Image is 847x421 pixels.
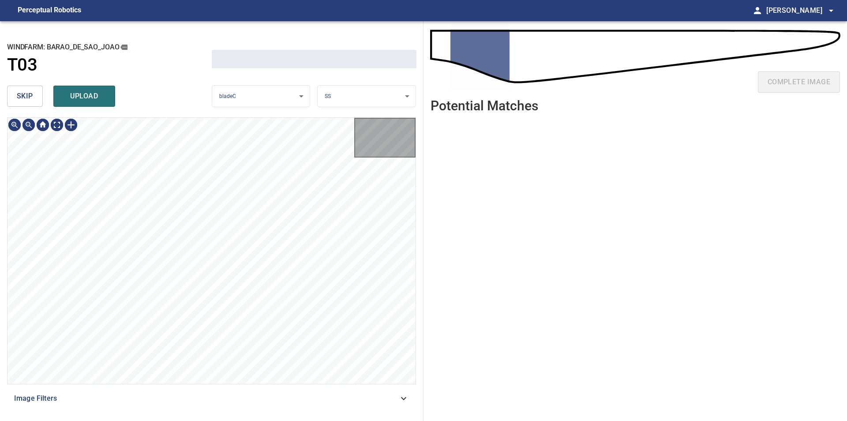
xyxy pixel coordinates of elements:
[826,5,836,16] span: arrow_drop_down
[7,118,22,132] img: Zoom in
[36,118,50,132] img: Go home
[50,118,64,132] img: Toggle full page
[325,93,331,99] span: SS
[212,85,310,108] div: bladeC
[7,388,416,409] div: Image Filters
[17,90,33,102] span: skip
[64,118,78,132] img: Toggle selection
[7,86,43,107] button: skip
[219,93,236,99] span: bladeC
[53,86,115,107] button: upload
[763,2,836,19] button: [PERSON_NAME]
[766,4,836,17] span: [PERSON_NAME]
[14,393,398,404] span: Image Filters
[431,98,538,113] h2: Potential Matches
[18,4,81,18] figcaption: Perceptual Robotics
[318,85,416,108] div: SS
[752,5,763,16] span: person
[119,42,129,52] button: copy message details
[22,118,36,132] img: Zoom out
[63,90,105,102] span: upload
[7,42,212,52] h2: windfarm: Barao_de_Sao_Joao
[7,55,212,75] a: T03
[7,55,37,75] h1: T03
